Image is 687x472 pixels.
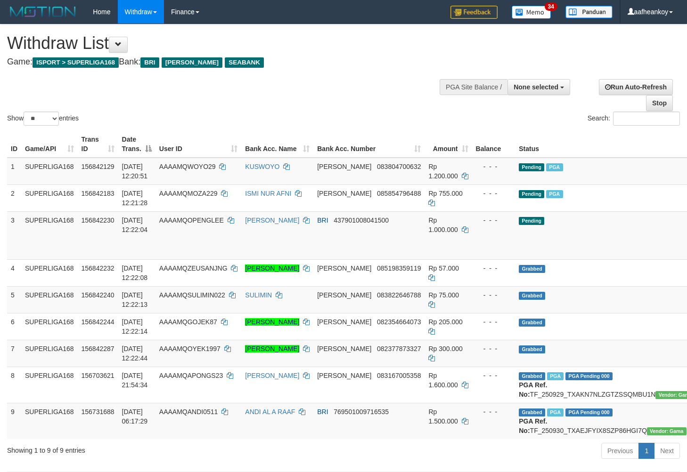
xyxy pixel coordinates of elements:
[21,286,78,313] td: SUPERLIGA168
[140,57,159,68] span: BRI
[425,131,472,158] th: Amount: activate to sort column ascending
[377,345,421,352] span: Copy 082377873327 to clipboard
[519,163,544,171] span: Pending
[476,344,512,353] div: - - -
[601,443,639,459] a: Previous
[122,216,148,233] span: [DATE] 12:22:04
[547,408,564,416] span: Marked by aafromsomean
[565,6,613,18] img: panduan.png
[519,345,545,353] span: Grabbed
[159,345,221,352] span: AAAAMQOYEK1997
[82,264,114,272] span: 156842232
[122,408,148,425] span: [DATE] 06:17:29
[159,216,224,224] span: AAAAMQOPENGLEE
[476,407,512,416] div: - - -
[317,372,371,379] span: [PERSON_NAME]
[547,372,564,380] span: Marked by aafchhiseyha
[118,131,155,158] th: Date Trans.: activate to sort column descending
[565,372,613,380] span: PGA Pending
[377,318,421,326] span: Copy 082354664073 to clipboard
[588,112,680,126] label: Search:
[654,443,680,459] a: Next
[7,158,21,185] td: 1
[21,259,78,286] td: SUPERLIGA168
[21,340,78,367] td: SUPERLIGA168
[245,408,295,416] a: ANDI AL A RAAF
[7,34,449,53] h1: Withdraw List
[122,291,148,308] span: [DATE] 12:22:13
[159,163,216,170] span: AAAAMQWOYO29
[428,163,458,180] span: Rp 1.200.000
[7,403,21,439] td: 9
[82,163,114,170] span: 156842129
[546,163,563,171] span: Marked by aafsengchandara
[512,6,551,19] img: Button%20Memo.svg
[82,318,114,326] span: 156842244
[7,211,21,259] td: 3
[514,83,558,91] span: None selected
[428,345,462,352] span: Rp 300.000
[245,345,299,352] a: [PERSON_NAME]
[565,408,613,416] span: PGA Pending
[313,131,425,158] th: Bank Acc. Number: activate to sort column ascending
[646,95,673,111] a: Stop
[476,189,512,198] div: - - -
[245,318,299,326] a: [PERSON_NAME]
[317,163,371,170] span: [PERSON_NAME]
[377,190,421,197] span: Copy 085854796488 to clipboard
[428,318,462,326] span: Rp 205.000
[317,345,371,352] span: [PERSON_NAME]
[519,292,545,300] span: Grabbed
[476,371,512,380] div: - - -
[317,190,371,197] span: [PERSON_NAME]
[162,57,222,68] span: [PERSON_NAME]
[21,184,78,211] td: SUPERLIGA168
[21,211,78,259] td: SUPERLIGA168
[317,291,371,299] span: [PERSON_NAME]
[599,79,673,95] a: Run Auto-Refresh
[225,57,264,68] span: SEABANK
[21,367,78,403] td: SUPERLIGA168
[245,216,299,224] a: [PERSON_NAME]
[7,367,21,403] td: 8
[377,372,421,379] span: Copy 083167005358 to clipboard
[33,57,119,68] span: ISPORT > SUPERLIGA168
[7,259,21,286] td: 4
[476,317,512,327] div: - - -
[78,131,118,158] th: Trans ID: activate to sort column ascending
[159,190,218,197] span: AAAAMQMOZA229
[476,162,512,171] div: - - -
[82,408,114,416] span: 156731688
[82,345,114,352] span: 156842287
[317,264,371,272] span: [PERSON_NAME]
[613,112,680,126] input: Search:
[519,190,544,198] span: Pending
[122,163,148,180] span: [DATE] 12:20:51
[245,163,279,170] a: KUSWOYO
[159,408,218,416] span: AAAAMQANDI0511
[7,313,21,340] td: 6
[21,313,78,340] td: SUPERLIGA168
[519,381,547,398] b: PGA Ref. No:
[82,372,114,379] span: 156703621
[317,318,371,326] span: [PERSON_NAME]
[546,190,563,198] span: Marked by aafsengchandara
[638,443,654,459] a: 1
[122,264,148,281] span: [DATE] 12:22:08
[377,291,421,299] span: Copy 083822646788 to clipboard
[545,2,557,11] span: 34
[241,131,313,158] th: Bank Acc. Name: activate to sort column ascending
[428,264,459,272] span: Rp 57.000
[7,184,21,211] td: 2
[21,403,78,439] td: SUPERLIGA168
[159,291,225,299] span: AAAAMQSULIMIN022
[7,442,279,455] div: Showing 1 to 9 of 9 entries
[476,264,512,273] div: - - -
[519,319,545,327] span: Grabbed
[7,57,449,67] h4: Game: Bank:
[82,190,114,197] span: 156842183
[647,427,687,435] span: Vendor URL: https://trx31.1velocity.biz
[82,291,114,299] span: 156842240
[507,79,570,95] button: None selected
[317,408,328,416] span: BRI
